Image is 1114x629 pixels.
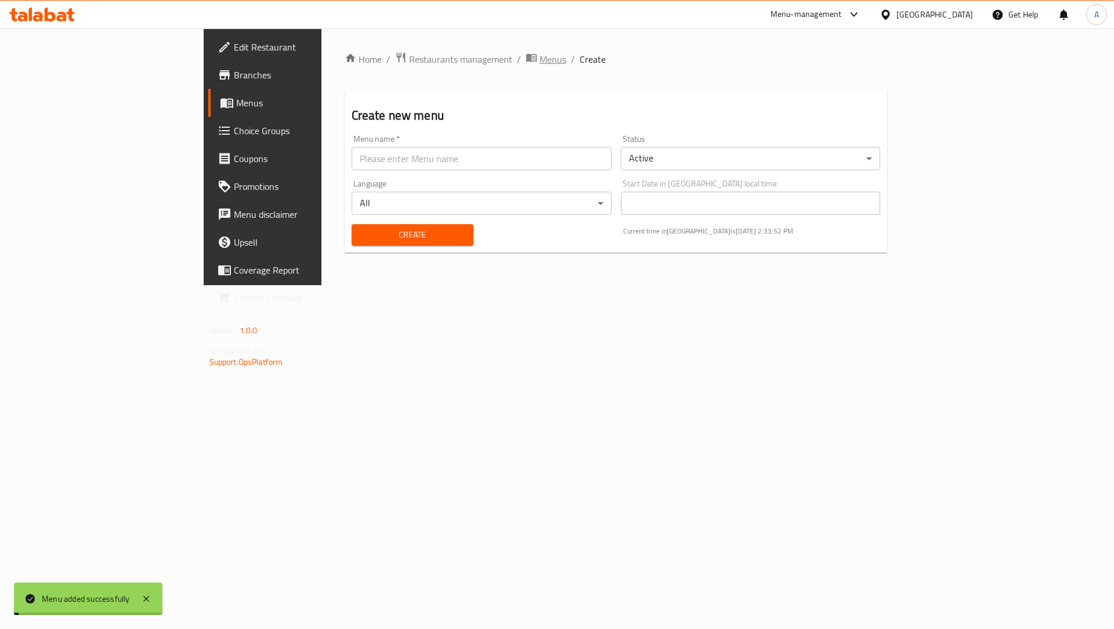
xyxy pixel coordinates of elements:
[352,192,612,215] div: All
[209,354,283,369] a: Support.OpsPlatform
[208,117,390,145] a: Choice Groups
[234,40,381,54] span: Edit Restaurant
[208,256,390,284] a: Coverage Report
[540,52,566,66] span: Menus
[208,89,390,117] a: Menus
[234,263,381,277] span: Coverage Report
[352,147,612,170] input: Please enter Menu name
[234,124,381,138] span: Choice Groups
[240,323,258,338] span: 1.0.0
[234,68,381,82] span: Branches
[571,52,575,66] li: /
[409,52,512,66] span: Restaurants management
[234,207,381,221] span: Menu disclaimer
[208,228,390,256] a: Upsell
[580,52,606,66] span: Create
[236,96,381,110] span: Menus
[208,284,390,312] a: Grocery Checklist
[208,33,390,61] a: Edit Restaurant
[621,147,881,170] div: Active
[771,8,842,21] div: Menu-management
[234,291,381,305] span: Grocery Checklist
[345,52,888,67] nav: breadcrumb
[209,323,238,338] span: Version:
[208,145,390,172] a: Coupons
[234,179,381,193] span: Promotions
[526,52,566,67] a: Menus
[209,343,263,358] span: Get support on:
[352,224,473,246] button: Create
[896,8,973,21] div: [GEOGRAPHIC_DATA]
[1094,8,1099,21] span: A
[42,592,130,605] div: Menu added successfully
[208,200,390,228] a: Menu disclaimer
[208,61,390,89] a: Branches
[517,52,521,66] li: /
[208,172,390,200] a: Promotions
[234,152,381,166] span: Coupons
[361,228,464,242] span: Create
[352,107,881,124] h2: Create new menu
[395,52,512,67] a: Restaurants management
[234,235,381,249] span: Upsell
[623,226,881,236] p: Current time in [GEOGRAPHIC_DATA] is [DATE] 2:33:52 PM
